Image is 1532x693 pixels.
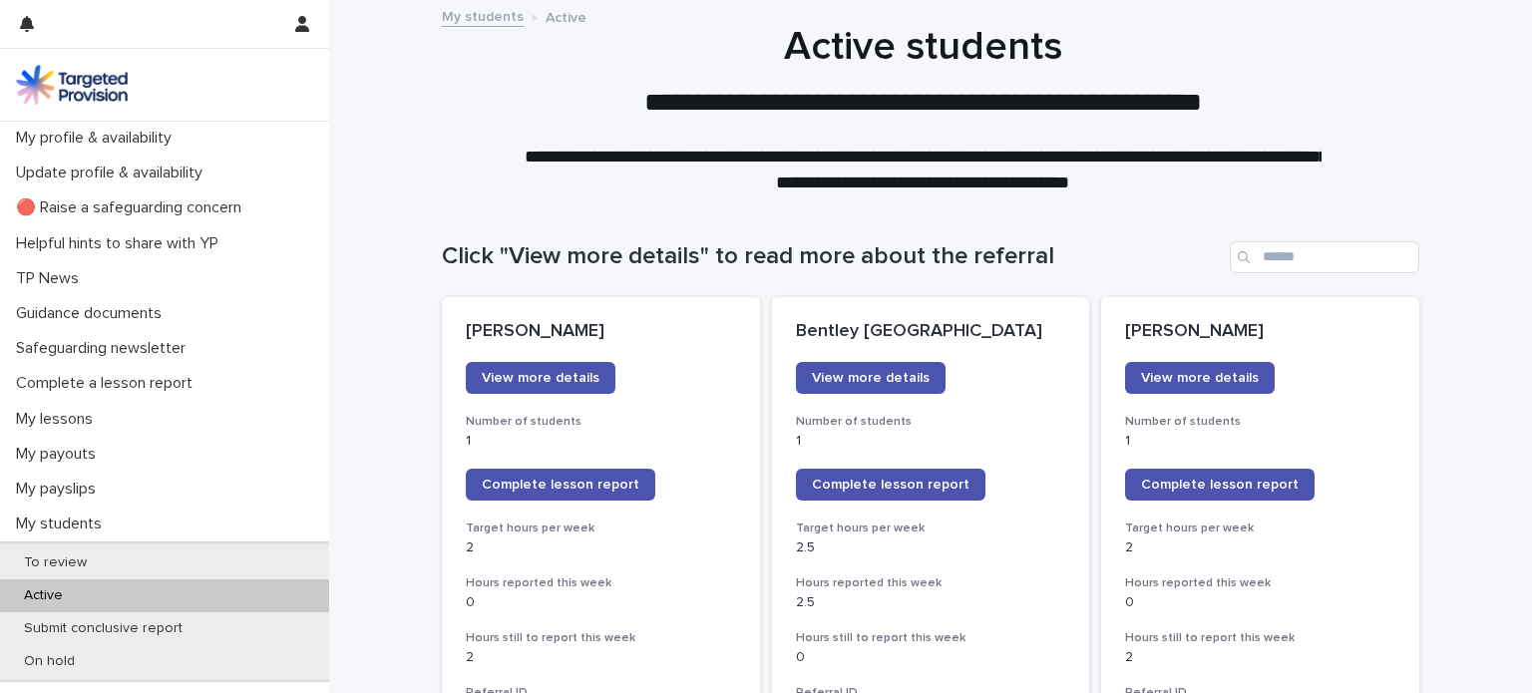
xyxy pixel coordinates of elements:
p: On hold [8,653,91,670]
h1: Click "View more details" to read more about the referral [442,242,1222,271]
span: Complete lesson report [482,478,639,492]
h1: Active students [434,23,1411,71]
a: Complete lesson report [1125,469,1315,501]
h3: Hours reported this week [466,575,736,591]
h3: Target hours per week [1125,520,1395,536]
a: View more details [796,362,946,394]
p: My profile & availability [8,129,188,148]
a: View more details [1125,362,1275,394]
h3: Target hours per week [796,520,1066,536]
p: 1 [466,433,736,450]
p: Complete a lesson report [8,374,208,393]
h3: Number of students [796,414,1066,430]
p: 2 [466,539,736,556]
p: Active [8,587,79,604]
h3: Hours still to report this week [796,630,1066,646]
p: Helpful hints to share with YP [8,234,234,253]
a: Complete lesson report [466,469,655,501]
h3: Target hours per week [466,520,736,536]
p: 0 [796,649,1066,666]
p: Update profile & availability [8,164,218,182]
p: 1 [1125,433,1395,450]
p: Submit conclusive report [8,620,198,637]
p: 0 [1125,594,1395,611]
a: Complete lesson report [796,469,985,501]
img: M5nRWzHhSzIhMunXDL62 [16,65,128,105]
span: Complete lesson report [1141,478,1299,492]
p: 1 [796,433,1066,450]
p: 2.5 [796,594,1066,611]
a: My students [442,4,524,27]
p: Bentley [GEOGRAPHIC_DATA] [796,321,1066,343]
p: Active [546,5,586,27]
p: Guidance documents [8,304,178,323]
p: My payslips [8,480,112,499]
p: My payouts [8,445,112,464]
h3: Number of students [466,414,736,430]
p: 2 [1125,649,1395,666]
h3: Hours reported this week [1125,575,1395,591]
p: My students [8,515,118,533]
h3: Hours reported this week [796,575,1066,591]
p: [PERSON_NAME] [1125,321,1395,343]
p: 2 [1125,539,1395,556]
span: View more details [482,371,599,385]
p: To review [8,554,103,571]
p: 2 [466,649,736,666]
a: View more details [466,362,615,394]
input: Search [1230,241,1419,273]
span: Complete lesson report [812,478,969,492]
p: My lessons [8,410,109,429]
p: 0 [466,594,736,611]
span: View more details [1141,371,1259,385]
h3: Hours still to report this week [466,630,736,646]
p: 🔴 Raise a safeguarding concern [8,198,257,217]
p: 2.5 [796,539,1066,556]
p: Safeguarding newsletter [8,339,201,358]
h3: Hours still to report this week [1125,630,1395,646]
h3: Number of students [1125,414,1395,430]
p: TP News [8,269,95,288]
span: View more details [812,371,930,385]
p: [PERSON_NAME] [466,321,736,343]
